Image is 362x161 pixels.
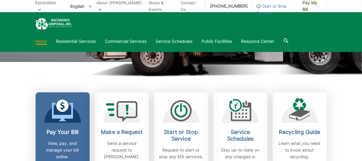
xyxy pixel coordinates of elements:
a: EDCD logo. Return to the homepage. [36,18,72,30]
a: Public Facilities [202,38,232,45]
span: English [66,1,96,11]
a: Home [36,38,47,45]
p: Send a service request to [PERSON_NAME]. [99,140,144,160]
h2: Pay Your Bill [40,129,85,135]
h2: Start or Stop Service [159,129,204,142]
p: Request to start or stop any EDI services. [159,147,204,160]
a: Resource Center [241,38,274,45]
p: View, pay, and manage your bill online. [40,140,85,160]
h2: Service Schedules [218,129,263,142]
a: Service Schedules [156,38,193,45]
p: Learn what you need to know about recycling. [277,140,322,160]
h2: Recycling Guide [277,129,322,135]
h2: Make a Request [99,129,144,135]
a: Residential Services [56,38,96,45]
a: Commercial Services [105,38,147,45]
